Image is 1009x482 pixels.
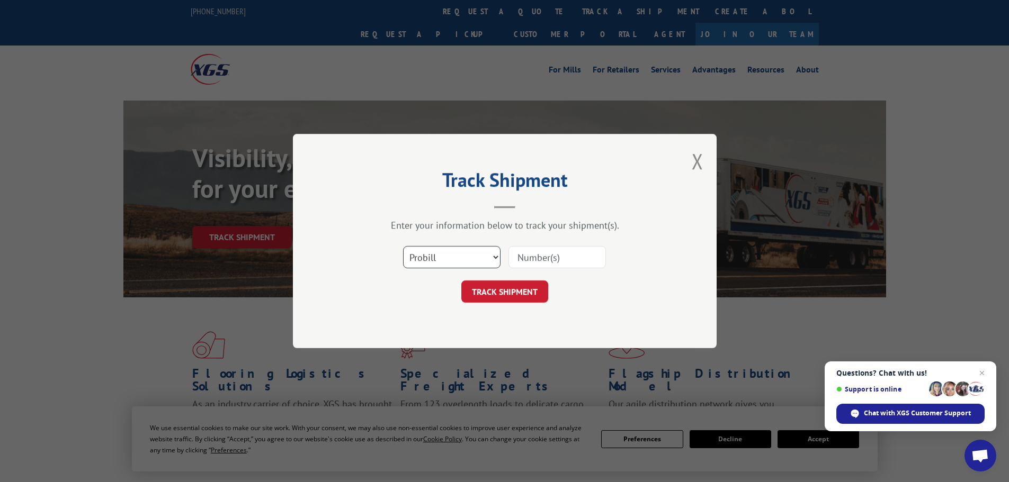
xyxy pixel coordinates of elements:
[965,440,996,471] a: Open chat
[346,172,664,193] h2: Track Shipment
[508,246,606,268] input: Number(s)
[692,147,703,175] button: Close modal
[461,280,548,303] button: TRACK SHIPMENT
[836,404,985,424] span: Chat with XGS Customer Support
[346,219,664,231] div: Enter your information below to track your shipment(s).
[836,369,985,377] span: Questions? Chat with us!
[864,408,971,418] span: Chat with XGS Customer Support
[836,385,925,393] span: Support is online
